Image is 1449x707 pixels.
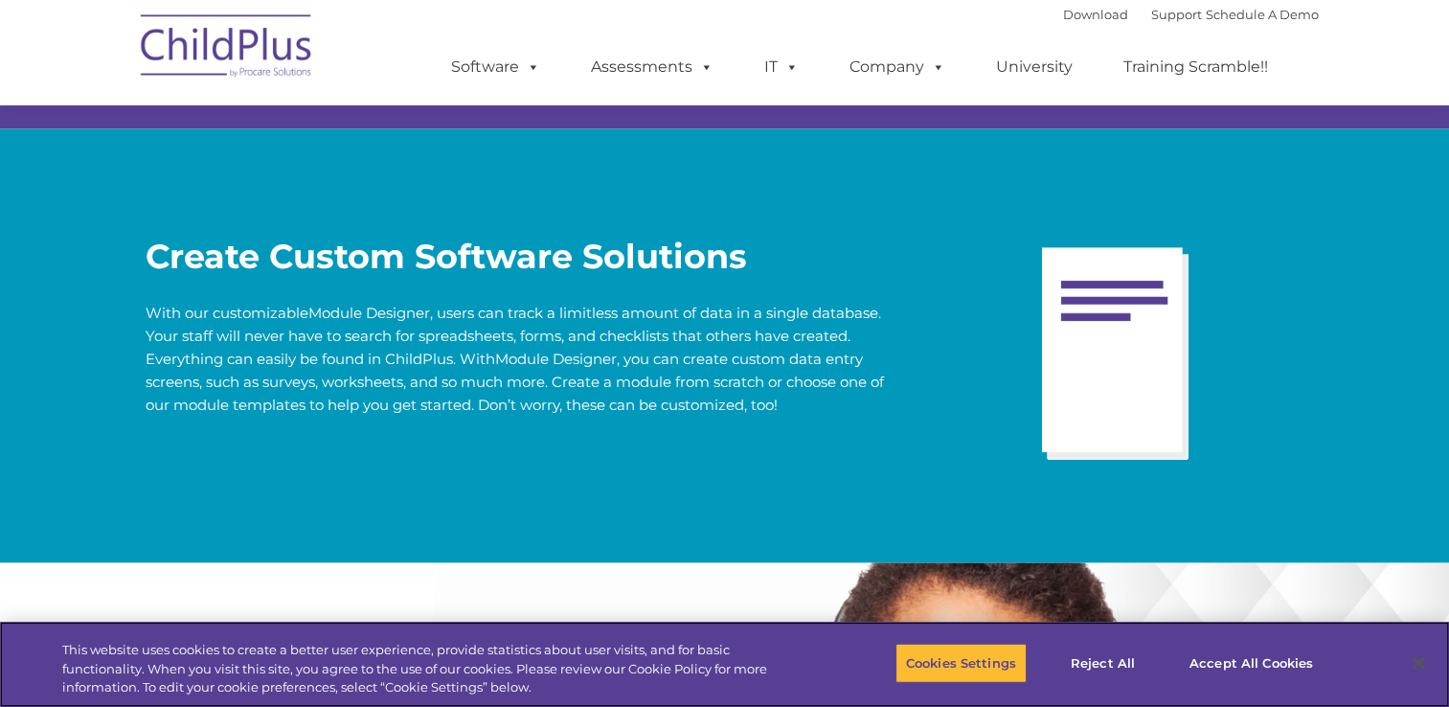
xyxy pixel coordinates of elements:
a: Assessments [572,48,733,86]
button: Reject All [1043,643,1163,683]
img: Report-Custom-cropped3.gif [937,163,1303,530]
a: Schedule A Demo [1206,7,1319,22]
a: Company [830,48,964,86]
a: Support [1151,7,1202,22]
a: University [977,48,1092,86]
a: Download [1063,7,1128,22]
a: Module Designer [308,304,430,322]
button: Close [1397,642,1439,684]
span: With our customizable , users can track a limitless amount of data in a single database. Your sta... [146,304,884,414]
a: IT [745,48,818,86]
img: ChildPlus by Procare Solutions [131,1,323,97]
a: Software [432,48,559,86]
a: Training Scramble!! [1104,48,1287,86]
strong: Create Custom Software Solutions [146,236,747,277]
button: Accept All Cookies [1179,643,1324,683]
font: | [1063,7,1319,22]
button: Cookies Settings [895,643,1027,683]
a: Module Designer [495,350,617,368]
div: This website uses cookies to create a better user experience, provide statistics about user visit... [62,641,797,697]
